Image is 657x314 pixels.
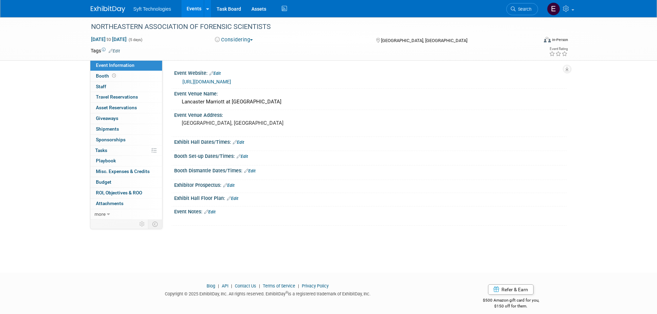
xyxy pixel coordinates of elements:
span: Budget [96,179,111,185]
a: Tasks [90,145,162,156]
a: API [222,283,228,288]
a: more [90,209,162,220]
span: Event Information [96,62,135,68]
a: Edit [223,183,235,188]
img: Emma Chachere [547,2,560,16]
a: Booth [90,71,162,81]
td: Toggle Event Tabs [148,220,162,229]
span: | [229,283,234,288]
a: Refer & Earn [488,284,534,295]
button: Considering [212,36,256,43]
div: Exhibit Hall Floor Plan: [174,193,567,202]
a: Asset Reservations [90,103,162,113]
a: Travel Reservations [90,92,162,102]
a: Shipments [90,124,162,134]
a: [URL][DOMAIN_NAME] [182,79,231,84]
div: Copyright © 2025 ExhibitDay, Inc. All rights reserved. ExhibitDay is a registered trademark of Ex... [91,289,445,297]
span: Search [516,7,531,12]
span: | [296,283,301,288]
a: Playbook [90,156,162,166]
div: Lancaster Marriott at [GEOGRAPHIC_DATA] [179,97,561,107]
span: Booth [96,73,117,79]
img: Format-Inperson.png [544,37,551,42]
span: Syft Technologies [133,6,171,12]
td: Personalize Event Tab Strip [136,220,148,229]
span: more [94,211,106,217]
span: Travel Reservations [96,94,138,100]
span: Asset Reservations [96,105,137,110]
div: In-Person [552,37,568,42]
span: Sponsorships [96,137,126,142]
a: Blog [207,283,215,288]
a: Event Information [90,60,162,71]
span: Staff [96,84,106,89]
span: Booth not reserved yet [111,73,117,78]
div: Event Website: [174,68,567,77]
a: Search [506,3,538,15]
div: NORTHEASTERN ASSOCIATION OF FORENSIC SCIENTISTS [89,21,528,33]
div: Event Notes: [174,206,567,215]
a: Edit [227,196,238,201]
a: Giveaways [90,113,162,124]
span: (5 days) [128,38,142,42]
span: ROI, Objectives & ROO [96,190,142,195]
a: Edit [233,140,244,145]
div: Event Rating [549,47,568,51]
td: Tags [91,47,120,54]
div: Event Venue Name: [174,89,567,97]
span: Playbook [96,158,116,163]
span: Giveaways [96,115,118,121]
a: Edit [244,169,256,173]
a: Edit [237,154,248,159]
img: ExhibitDay [91,6,125,13]
div: Event Format [497,36,568,46]
a: Misc. Expenses & Credits [90,166,162,177]
span: Misc. Expenses & Credits [96,169,150,174]
a: Privacy Policy [302,283,329,288]
div: Booth Dismantle Dates/Times: [174,165,567,174]
span: | [216,283,221,288]
span: [DATE] [DATE] [91,36,127,42]
a: Contact Us [235,283,256,288]
div: Exhibit Hall Dates/Times: [174,137,567,146]
a: ROI, Objectives & ROO [90,188,162,198]
div: $150 off for them. [455,303,567,309]
a: Edit [109,49,120,53]
pre: [GEOGRAPHIC_DATA], [GEOGRAPHIC_DATA] [182,120,330,126]
span: [GEOGRAPHIC_DATA], [GEOGRAPHIC_DATA] [381,38,467,43]
div: $500 Amazon gift card for you, [455,293,567,309]
span: Shipments [96,126,119,132]
a: Budget [90,177,162,188]
a: Staff [90,82,162,92]
span: to [106,37,112,42]
a: Attachments [90,199,162,209]
div: Exhibitor Prospectus: [174,180,567,189]
a: Terms of Service [263,283,295,288]
a: Edit [209,71,221,76]
sup: ® [286,291,288,294]
span: Tasks [95,148,107,153]
div: Booth Set-up Dates/Times: [174,151,567,160]
a: Sponsorships [90,135,162,145]
div: Event Venue Address: [174,110,567,119]
a: Edit [204,210,216,214]
span: Attachments [96,201,123,206]
span: | [257,283,262,288]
